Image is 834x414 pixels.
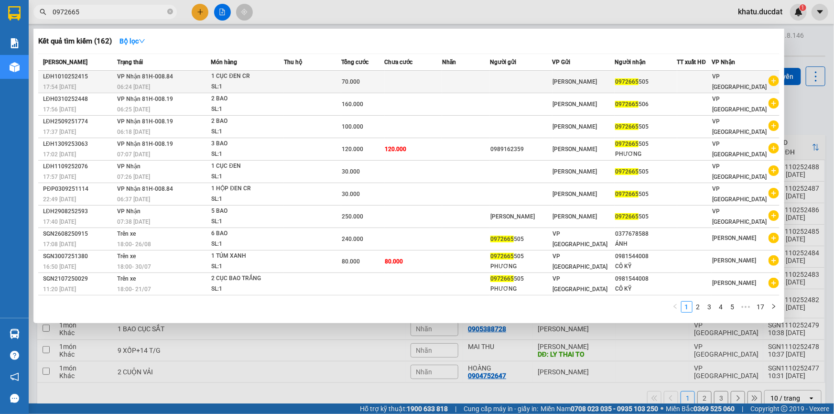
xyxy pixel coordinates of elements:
[43,251,115,261] div: SGN3007251380
[211,116,283,127] div: 2 BAO
[118,286,152,293] span: 18:00 - 21/07
[43,218,76,225] span: 17:40 [DATE]
[43,174,76,180] span: 17:57 [DATE]
[615,101,639,108] span: 0972665
[490,144,552,154] div: 0989162359
[385,59,413,65] span: Chưa cước
[10,329,20,339] img: warehouse-icon
[712,96,767,113] span: VP [GEOGRAPHIC_DATA]
[211,82,283,92] div: SL: 1
[490,253,514,260] span: 0972665
[615,99,676,109] div: 506
[553,213,597,220] span: [PERSON_NAME]
[342,236,363,242] span: 240.000
[769,233,779,243] span: plus-circle
[43,84,76,90] span: 17:54 [DATE]
[490,274,552,284] div: 505
[43,117,115,127] div: LĐH2509251774
[615,167,676,177] div: 505
[342,101,363,108] span: 160.000
[10,351,19,360] span: question-circle
[704,302,715,312] a: 3
[10,394,19,403] span: message
[211,217,283,227] div: SL: 1
[43,94,115,104] div: LĐH0310252448
[693,301,704,313] li: 2
[682,302,692,312] a: 1
[53,7,165,17] input: Tìm tên, số ĐT hoặc mã đơn
[118,218,151,225] span: 07:38 [DATE]
[167,8,173,17] span: close-circle
[615,251,676,261] div: 0981544008
[553,253,608,270] span: VP [GEOGRAPHIC_DATA]
[672,304,678,309] span: left
[43,72,115,82] div: LĐH1010252415
[727,301,738,313] li: 5
[342,146,363,153] span: 120.000
[771,304,777,309] span: right
[43,129,76,135] span: 17:37 [DATE]
[615,141,639,147] span: 0972665
[738,301,754,313] li: Next 5 Pages
[615,168,639,175] span: 0972665
[118,129,151,135] span: 06:18 [DATE]
[615,274,676,284] div: 0981544008
[490,261,552,272] div: PHƯƠNG
[712,280,757,286] span: [PERSON_NAME]
[442,59,456,65] span: Nhãn
[118,84,151,90] span: 06:24 [DATE]
[769,278,779,288] span: plus-circle
[118,196,151,203] span: 06:37 [DATE]
[211,161,283,172] div: 1 CỤC ĐEN
[284,59,302,65] span: Thu hộ
[615,213,639,220] span: 0972665
[712,257,757,264] span: [PERSON_NAME]
[670,301,681,313] button: left
[727,302,738,312] a: 5
[8,6,21,21] img: logo-vxr
[43,59,87,65] span: [PERSON_NAME]
[615,149,676,159] div: PHƯƠNG
[211,59,237,65] span: Món hàng
[118,174,151,180] span: 07:26 [DATE]
[112,33,153,49] button: Bộ lọcdown
[38,36,112,46] h3: Kết quả tìm kiếm ( 162 )
[769,76,779,86] span: plus-circle
[490,275,514,282] span: 0972665
[553,275,608,293] span: VP [GEOGRAPHIC_DATA]
[712,235,757,241] span: [PERSON_NAME]
[118,185,173,192] span: VP Nhận 81H-008.84
[118,106,151,113] span: 06:25 [DATE]
[211,149,283,160] div: SL: 1
[211,172,283,182] div: SL: 1
[341,59,368,65] span: Tổng cước
[716,302,726,312] a: 4
[43,263,76,270] span: 16:50 [DATE]
[211,229,283,239] div: 6 BAO
[211,194,283,205] div: SL: 1
[118,263,152,270] span: 18:00 - 30/07
[615,229,676,239] div: 0377678588
[43,139,115,149] div: LĐH1309253063
[490,212,552,222] div: [PERSON_NAME]
[43,162,115,172] div: LĐH1109252076
[118,73,173,80] span: VP Nhận 81H-008.84
[10,372,19,381] span: notification
[10,38,20,48] img: solution-icon
[553,191,597,197] span: [PERSON_NAME]
[768,301,780,313] li: Next Page
[211,127,283,137] div: SL: 1
[769,120,779,131] span: plus-circle
[342,78,360,85] span: 70.000
[769,210,779,221] span: plus-circle
[211,104,283,115] div: SL: 1
[118,163,141,170] span: VP Nhận
[615,78,639,85] span: 0972665
[43,184,115,194] div: PĐP0309251114
[211,184,283,194] div: 1 HỘP ĐEN CR
[211,71,283,82] div: 1 CỤC ĐEN CR
[553,101,597,108] span: [PERSON_NAME]
[712,59,735,65] span: VP Nhận
[553,146,597,153] span: [PERSON_NAME]
[615,189,676,199] div: 505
